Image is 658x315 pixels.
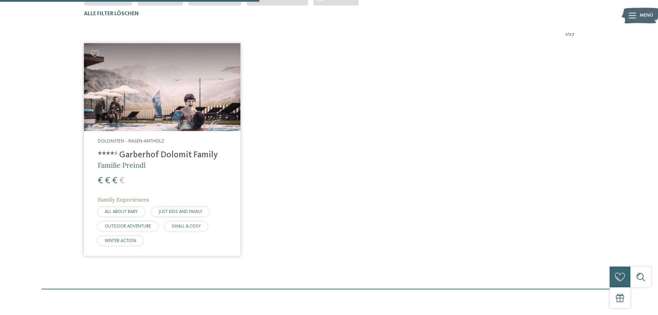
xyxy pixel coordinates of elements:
span: SMALL & COSY [172,224,201,229]
img: Familienhotels gesucht? Hier findet ihr die besten! [84,43,240,131]
span: Dolomiten – Rasen-Antholz [98,139,164,143]
span: Family Experiences [98,196,149,203]
span: ALL ABOUT BABY [105,210,138,214]
h4: ****ˢ Garberhof Dolomit Family [98,150,227,160]
span: 1 [565,31,567,38]
span: OUTDOOR ADVENTURE [105,224,151,229]
span: Familie Preindl [98,161,145,169]
span: WINTER ACTION [105,239,136,243]
span: € [120,176,125,185]
span: € [105,176,110,185]
span: € [98,176,103,185]
span: 27 [569,31,574,38]
a: Familienhotels gesucht? Hier findet ihr die besten! Dolomiten – Rasen-Antholz ****ˢ Garberhof Dol... [84,43,240,256]
span: Alle Filter löschen [84,11,139,17]
span: JUST KIDS AND FAMILY [159,210,202,214]
span: / [567,31,569,38]
span: € [112,176,117,185]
